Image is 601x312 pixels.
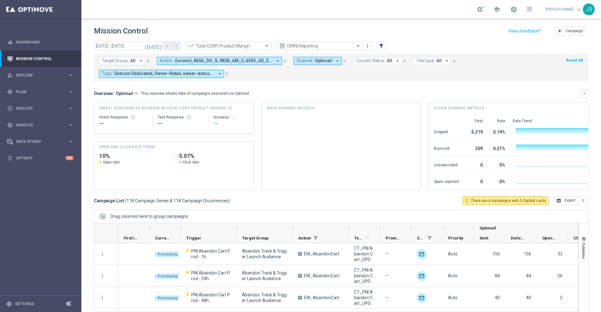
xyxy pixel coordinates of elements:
span: Auto [448,295,458,300]
i: close [452,59,456,63]
i: close [283,59,287,63]
button: Channel: Optimail arrow_drop_down [294,57,342,65]
button: person_search Explore keyboard_arrow_right [7,73,74,78]
span: Abandon Track & Trigger Launch Audience [242,292,287,303]
span: All [130,58,136,63]
span: Auto [448,251,458,256]
colored-tag: Processing [155,295,180,301]
button: more_vert [364,42,371,50]
div: Execute [7,106,68,111]
multiple-options-button: Export to CSV [553,198,588,203]
span: 84 [526,273,531,278]
i: arrow_drop_down [217,71,223,77]
div: Row Groups [110,214,188,219]
div: This overview shows data of campaigns executed via Optimail [141,91,249,96]
button: keyboard_arrow_down [580,89,588,98]
i: [DATE] [145,43,162,49]
div: Dropped [434,126,459,136]
h4: Other channel metrics [434,105,484,111]
i: close [146,59,150,63]
span: Direct Response VS Increase In Total CORP Product Margin [99,105,226,111]
span: Sent [480,236,488,240]
i: preview [279,43,285,49]
button: more_vert [100,273,105,279]
div: Increase [213,115,248,120]
div: JB [583,3,595,15]
span: 26 [557,273,562,278]
span: PNI Abandon Cart Prod - 1h [191,248,231,259]
button: open_in_browser Export [553,196,578,205]
div: 0 [466,159,483,169]
div: 5,319 [466,126,483,136]
div: 0.21% [490,143,505,153]
i: close [342,59,347,63]
i: lightbulb_outline [464,198,470,204]
i: add [557,28,562,33]
div: Press SPACE to select this row. [94,265,118,287]
span: ) [228,198,230,204]
span: 40 [526,295,531,300]
span: PNI Abandon Cart Prod - 48h [191,292,231,303]
span: CT_PNI Abandon Cart_UPDATED_OCT2025_TOUCH1 [354,245,375,262]
input: Have Feedback? [509,29,541,33]
h3: Campaign List [94,198,230,204]
i: equalizer [7,39,13,45]
div: Press SPACE to select this row. [94,287,118,309]
div: Mission Control [7,50,74,67]
h4: OPEN AND CLICK RATE TREND [99,144,155,150]
span: All [436,58,442,63]
div: -- [99,120,147,127]
span: Templates [354,236,363,240]
div: gps_fixed Plan keyboard_arrow_right [7,89,74,94]
div: Analyze [7,122,68,128]
i: trending_up [188,43,194,49]
span: Target Group [242,236,269,240]
span: Plan [16,90,68,94]
span: Calculate column [363,234,369,241]
i: arrow_drop_down [335,58,340,64]
i: arrow_drop_down [395,58,400,64]
button: refresh [231,115,236,120]
ng-select: Total CORP Product Margin [185,42,272,50]
button: Reset All [566,57,583,64]
i: close [403,59,407,63]
span: 156 [492,251,500,256]
button: track_changes Analyze keyboard_arrow_right [7,123,74,128]
span: school [493,6,500,13]
button: close [451,58,457,64]
i: arrow_drop_down [133,91,139,96]
span: Optimail [480,226,496,230]
div: Mission Control [7,56,74,61]
span: Explore [16,73,68,77]
span: EM_AbandonCart_T2 [304,273,343,279]
span: (loremi), 8656_DO_S, 9828_AM_C, 6393_AD_E/S, 6400_DO_E, TempoRincid_UTLABO, ET_DolorEmag_A2, EN_A... [175,58,272,63]
span: CT_PNI Abandon Cart_UPDATED_OCT2024_TOUCH3 [354,289,375,306]
span: 156 [524,251,531,256]
i: close [225,72,229,76]
div: 0.14% [490,126,505,136]
div: Press SPACE to select this row. [94,243,118,265]
span: Execute [16,107,68,110]
button: lightbulb Optibot +10 [7,156,74,161]
div: Spam reported [434,176,459,186]
span: Tags: [102,71,113,76]
div: Total [466,118,483,123]
div: 0% [490,176,505,186]
img: Optimail [417,249,427,259]
div: Unsubscribed [434,159,459,169]
i: keyboard_arrow_right [68,138,74,144]
span: A [298,296,302,299]
button: more_vert [578,196,588,205]
span: There are 4 campaigns with 5 Optibot cards [471,198,546,204]
span: First in Range [124,236,139,240]
span: 2 [560,295,562,300]
div: 209 [466,143,483,153]
div: Rate [490,118,505,123]
button: arrow_forward [172,42,180,50]
a: Optibot [16,150,65,166]
h4: Main channel metrics [267,105,315,111]
span: Open rate [103,160,120,165]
